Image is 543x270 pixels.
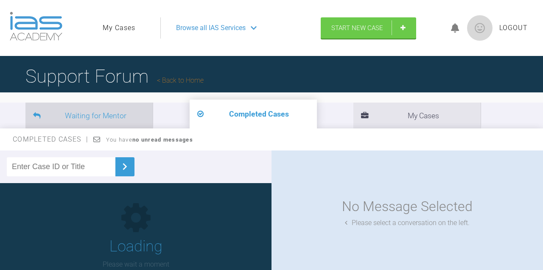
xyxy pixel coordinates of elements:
[106,136,193,143] span: You have
[353,103,481,128] li: My Cases
[342,196,473,217] div: No Message Selected
[103,22,135,33] a: My Cases
[499,22,528,33] a: Logout
[157,76,204,84] a: Back to Home
[25,61,204,91] h1: Support Forum
[345,217,470,228] div: Please select a conversation on the left.
[118,160,132,173] img: chevronRight.28bd32b0.svg
[132,136,193,143] strong: no unread messages
[25,103,153,128] li: Waiting for Mentor
[467,15,493,41] img: profile.png
[321,17,416,39] a: Start New Case
[7,157,115,176] input: Enter Case ID or Title
[190,100,317,128] li: Completed Cases
[109,234,162,259] h1: Loading
[176,22,246,33] span: Browse all IAS Services
[103,259,169,270] p: Please wait a moment
[10,12,62,41] img: logo-light.3e3ef733.png
[13,135,88,143] span: Completed Cases
[331,24,383,32] span: Start New Case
